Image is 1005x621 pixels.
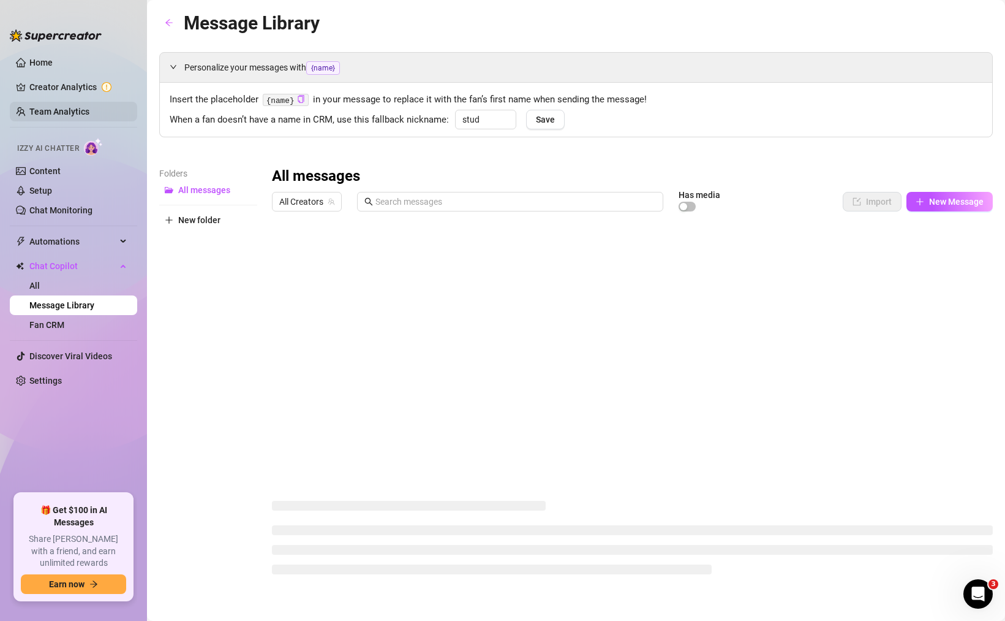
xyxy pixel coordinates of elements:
span: When a fan doesn’t have a name in CRM, use this fallback nickname: [170,113,449,128]
span: New Message [929,197,984,207]
button: All messages [159,180,257,200]
button: Save [526,110,565,129]
a: Setup [29,186,52,196]
span: plus [165,216,173,224]
span: Izzy AI Chatter [17,143,79,154]
a: Content [29,166,61,176]
button: New Message [906,192,993,211]
span: 3 [988,579,998,589]
span: arrow-left [165,18,173,27]
article: Has media [679,191,720,199]
div: Personalize your messages with{name} [160,53,992,82]
img: Chat Copilot [16,262,24,270]
a: Fan CRM [29,320,64,330]
a: Message Library [29,300,94,310]
code: {name} [263,94,309,107]
span: Insert the placeholder in your message to replace it with the fan’s first name when sending the m... [170,93,982,107]
img: AI Chatter [84,138,103,156]
span: Chat Copilot [29,256,116,276]
a: Creator Analytics exclamation-circle [29,77,127,97]
span: 🎁 Get $100 in AI Messages [21,505,126,528]
iframe: Intercom live chat [963,579,993,609]
span: Save [536,115,555,124]
h3: All messages [272,167,360,186]
span: New folder [178,215,220,225]
span: team [328,198,335,205]
span: All Creators [279,192,334,211]
span: Earn now [49,579,85,589]
a: Chat Monitoring [29,205,92,215]
span: Automations [29,232,116,251]
button: Click to Copy [297,95,305,104]
span: thunderbolt [16,237,26,246]
button: Import [843,192,901,211]
span: expanded [170,63,177,70]
span: arrow-right [89,580,98,589]
a: Settings [29,376,62,386]
span: search [364,197,373,206]
span: Personalize your messages with [184,61,982,75]
a: Home [29,58,53,67]
a: Discover Viral Videos [29,351,112,361]
span: copy [297,95,305,103]
a: Team Analytics [29,107,89,116]
span: Share [PERSON_NAME] with a friend, and earn unlimited rewards [21,533,126,570]
input: Search messages [375,195,656,208]
button: New folder [159,210,257,230]
span: folder-open [165,186,173,194]
article: Folders [159,167,257,180]
button: Earn nowarrow-right [21,574,126,594]
a: All [29,281,40,291]
span: plus [916,197,924,206]
img: logo-BBDzfeDw.svg [10,29,102,42]
article: Message Library [184,9,320,37]
span: {name} [306,61,340,75]
span: All messages [178,185,230,195]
